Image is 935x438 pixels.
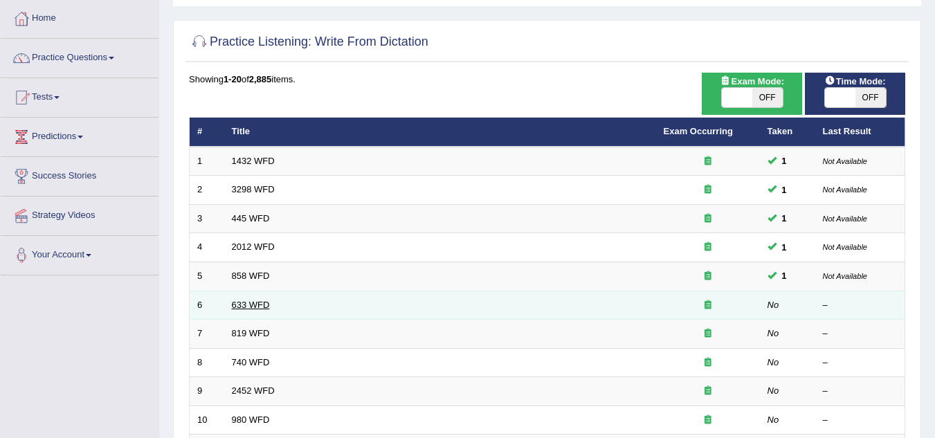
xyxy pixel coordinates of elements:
[823,185,867,194] small: Not Available
[232,414,270,425] a: 980 WFD
[232,213,270,223] a: 445 WFD
[777,183,792,197] span: You can still take this question
[1,197,158,231] a: Strategy Videos
[664,241,752,254] div: Exam occurring question
[190,233,224,262] td: 4
[777,154,792,168] span: You can still take this question
[232,357,270,367] a: 740 WFD
[190,204,224,233] td: 3
[1,118,158,152] a: Predictions
[760,118,815,147] th: Taken
[232,156,275,166] a: 1432 WFD
[823,414,898,427] div: –
[823,215,867,223] small: Not Available
[664,270,752,283] div: Exam occurring question
[664,356,752,369] div: Exam occurring question
[823,243,867,251] small: Not Available
[664,299,752,312] div: Exam occurring question
[190,348,224,377] td: 8
[819,74,891,89] span: Time Mode:
[1,236,158,271] a: Your Account
[190,176,224,205] td: 2
[1,157,158,192] a: Success Stories
[232,241,275,252] a: 2012 WFD
[232,184,275,194] a: 3298 WFD
[823,385,898,398] div: –
[815,118,905,147] th: Last Result
[777,240,792,255] span: You can still take this question
[224,74,242,84] b: 1-20
[189,32,428,53] h2: Practice Listening: Write From Dictation
[190,118,224,147] th: #
[702,73,802,115] div: Show exams occurring in exams
[768,357,779,367] em: No
[855,88,886,107] span: OFF
[664,414,752,427] div: Exam occurring question
[768,414,779,425] em: No
[823,299,898,312] div: –
[1,78,158,113] a: Tests
[664,155,752,168] div: Exam occurring question
[232,271,270,281] a: 858 WFD
[232,300,270,310] a: 633 WFD
[224,118,656,147] th: Title
[249,74,272,84] b: 2,885
[190,405,224,435] td: 10
[664,385,752,398] div: Exam occurring question
[714,74,789,89] span: Exam Mode:
[1,39,158,73] a: Practice Questions
[752,88,783,107] span: OFF
[190,262,224,291] td: 5
[823,272,867,280] small: Not Available
[768,328,779,338] em: No
[190,147,224,176] td: 1
[190,291,224,320] td: 6
[189,73,905,86] div: Showing of items.
[823,327,898,340] div: –
[768,385,779,396] em: No
[664,183,752,197] div: Exam occurring question
[777,211,792,226] span: You can still take this question
[777,268,792,283] span: You can still take this question
[232,328,270,338] a: 819 WFD
[664,126,733,136] a: Exam Occurring
[190,320,224,349] td: 7
[768,300,779,310] em: No
[232,385,275,396] a: 2452 WFD
[823,356,898,369] div: –
[664,327,752,340] div: Exam occurring question
[664,212,752,226] div: Exam occurring question
[823,157,867,165] small: Not Available
[190,377,224,406] td: 9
